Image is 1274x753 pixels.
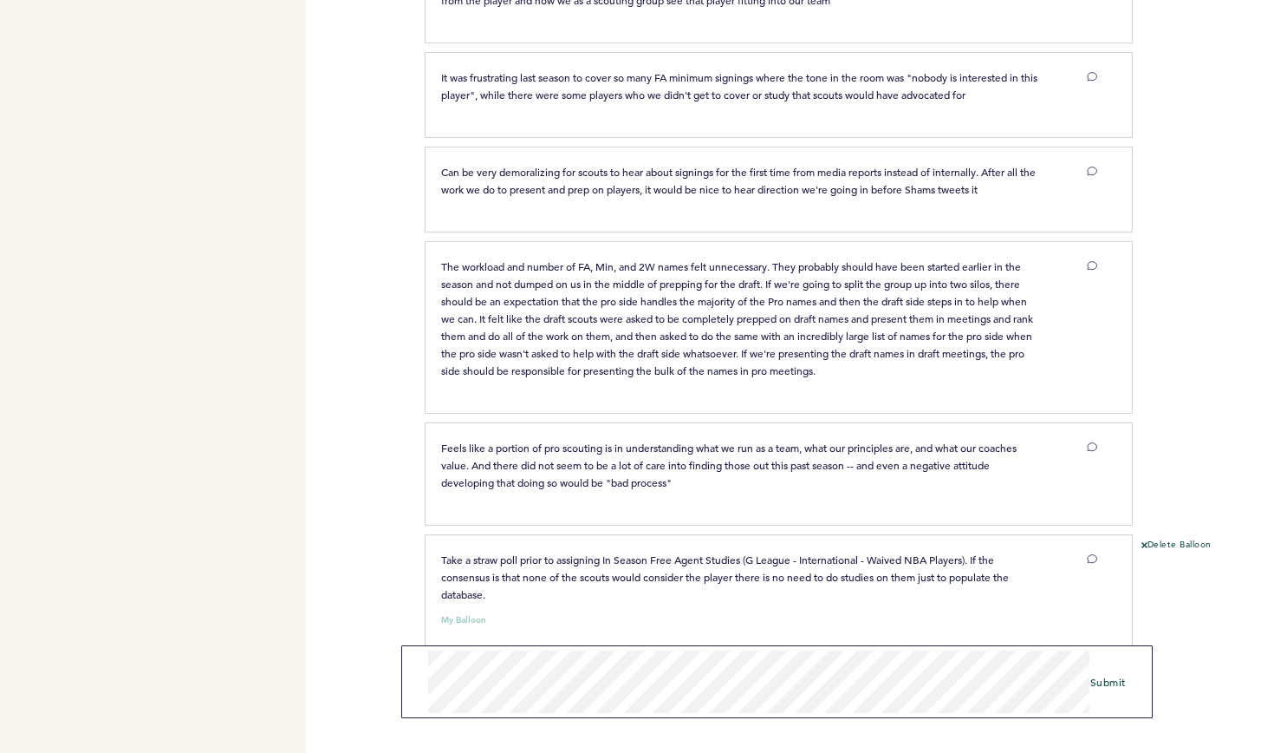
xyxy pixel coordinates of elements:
span: The workload and number of FA, Min, and 2W names felt unnecessary. They probably should have been... [441,259,1036,377]
small: My Balloon [441,616,486,625]
button: Submit [1090,673,1126,691]
span: Submit [1090,675,1126,689]
span: Take a straw poll prior to assigning In Season Free Agent Studies (G League - International - Wai... [441,553,1011,601]
button: Delete Balloon [1141,539,1212,553]
span: Feels like a portion of pro scouting is in understanding what we run as a team, what our principl... [441,441,1019,489]
span: It was frustrating last season to cover so many FA minimum signings where the tone in the room wa... [441,70,1040,101]
span: Can be very demoralizing for scouts to hear about signings for the first time from media reports ... [441,165,1038,196]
